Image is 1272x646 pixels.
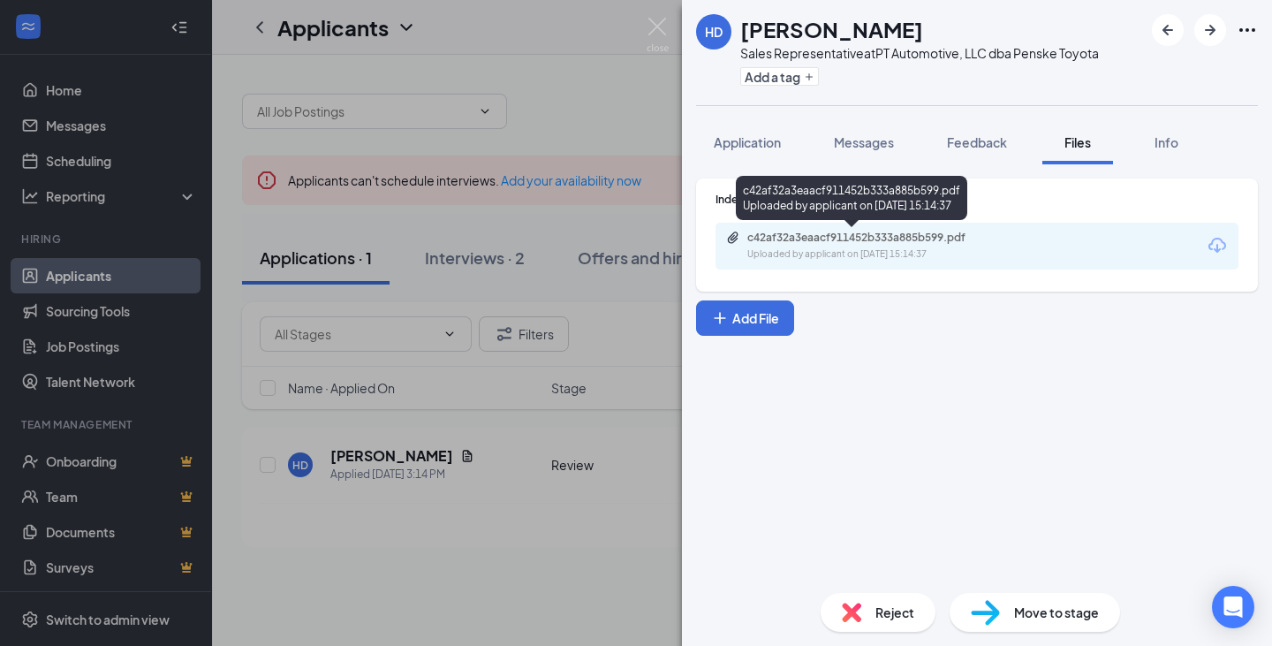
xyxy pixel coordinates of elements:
span: Application [714,134,781,150]
button: PlusAdd a tag [740,67,819,86]
button: ArrowLeftNew [1152,14,1184,46]
span: Messages [834,134,894,150]
div: c42af32a3eaacf911452b333a885b599.pdf [747,231,995,245]
svg: ArrowRight [1200,19,1221,41]
div: Uploaded by applicant on [DATE] 15:14:37 [747,247,1012,262]
svg: Ellipses [1237,19,1258,41]
span: Feedback [947,134,1007,150]
div: Open Intercom Messenger [1212,586,1254,628]
div: Sales Representative at PT Automotive, LLC dba Penske Toyota [740,44,1099,62]
span: Reject [875,603,914,622]
button: ArrowRight [1194,14,1226,46]
svg: Download [1207,235,1228,256]
span: Info [1155,134,1178,150]
svg: Paperclip [726,231,740,245]
span: Move to stage [1014,603,1099,622]
svg: ArrowLeftNew [1157,19,1178,41]
svg: Plus [804,72,814,82]
span: Files [1064,134,1091,150]
div: Indeed Resume [715,192,1238,207]
h1: [PERSON_NAME] [740,14,923,44]
div: HD [705,23,723,41]
div: c42af32a3eaacf911452b333a885b599.pdf Uploaded by applicant on [DATE] 15:14:37 [736,176,967,220]
button: Add FilePlus [696,300,794,336]
a: Paperclipc42af32a3eaacf911452b333a885b599.pdfUploaded by applicant on [DATE] 15:14:37 [726,231,1012,262]
svg: Plus [711,309,729,327]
